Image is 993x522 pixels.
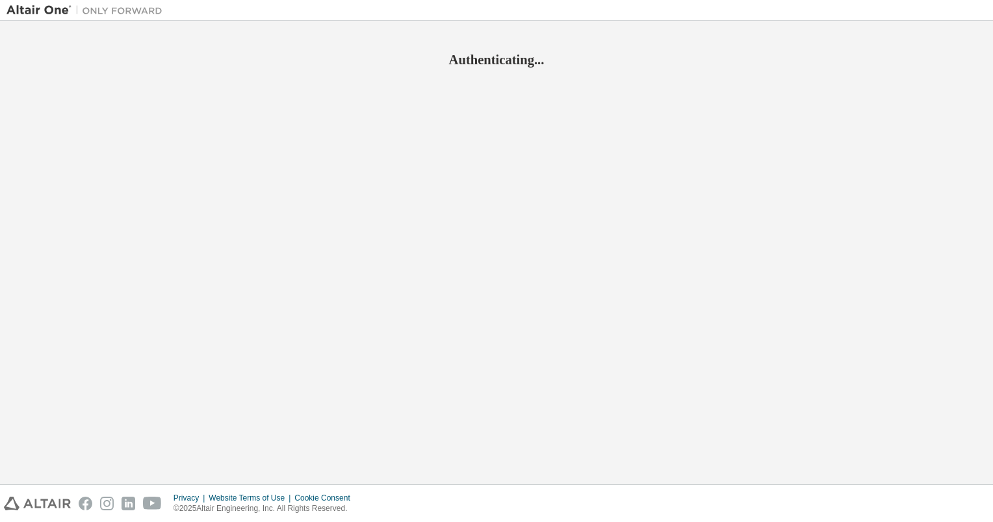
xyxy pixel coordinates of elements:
[174,493,209,503] div: Privacy
[209,493,294,503] div: Website Terms of Use
[143,497,162,510] img: youtube.svg
[122,497,135,510] img: linkedin.svg
[79,497,92,510] img: facebook.svg
[6,51,987,68] h2: Authenticating...
[174,503,358,514] p: © 2025 Altair Engineering, Inc. All Rights Reserved.
[4,497,71,510] img: altair_logo.svg
[100,497,114,510] img: instagram.svg
[294,493,357,503] div: Cookie Consent
[6,4,169,17] img: Altair One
